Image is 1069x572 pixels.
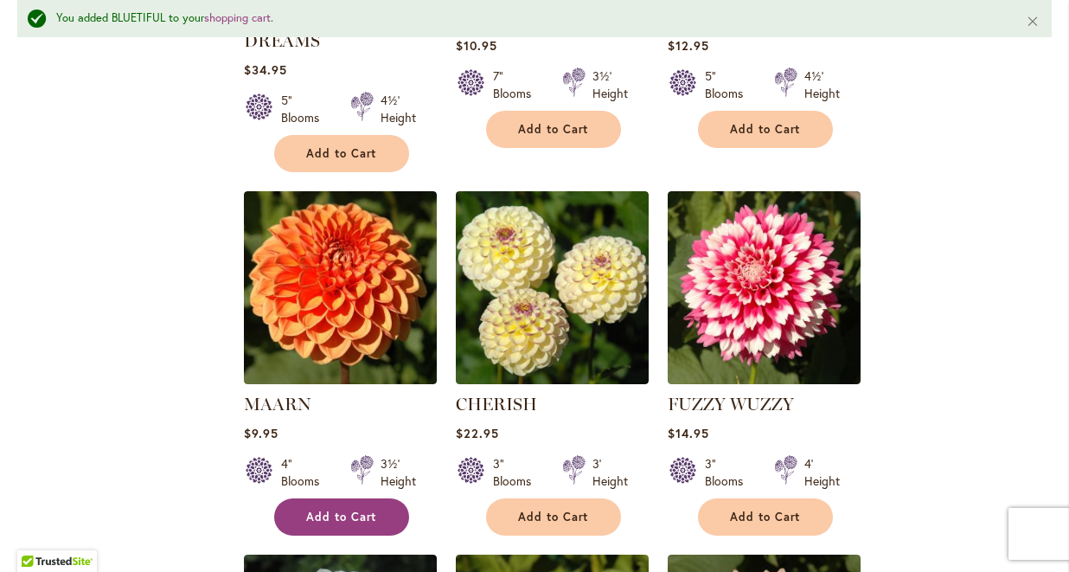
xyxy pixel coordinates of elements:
[456,425,499,441] span: $22.95
[244,425,278,441] span: $9.95
[13,511,61,559] iframe: Launch Accessibility Center
[381,455,416,490] div: 3½' Height
[518,510,589,524] span: Add to Cart
[306,146,377,161] span: Add to Cart
[705,67,753,102] div: 5" Blooms
[668,425,709,441] span: $14.95
[804,455,840,490] div: 4' Height
[698,111,833,148] button: Add to Cart
[281,92,330,126] div: 5" Blooms
[244,191,437,384] img: MAARN
[668,37,709,54] span: $12.95
[56,10,1000,27] div: You added BLUETIFUL to your .
[592,67,628,102] div: 3½' Height
[244,61,287,78] span: $34.95
[274,498,409,536] button: Add to Cart
[804,67,840,102] div: 4½' Height
[668,394,794,415] a: FUZZY WUZZY
[306,510,377,524] span: Add to Cart
[274,135,409,172] button: Add to Cart
[668,191,861,384] img: FUZZY WUZZY
[668,371,861,388] a: FUZZY WUZZY
[493,67,541,102] div: 7" Blooms
[698,498,833,536] button: Add to Cart
[204,10,271,25] a: shopping cart
[456,191,649,384] img: CHERISH
[381,92,416,126] div: 4½' Height
[244,394,311,415] a: MAARN
[730,510,801,524] span: Add to Cart
[486,498,621,536] button: Add to Cart
[592,455,628,490] div: 3' Height
[493,455,541,490] div: 3" Blooms
[456,37,497,54] span: $10.95
[705,455,753,490] div: 3" Blooms
[244,6,368,51] a: PEACHES AND DREAMS
[456,371,649,388] a: CHERISH
[486,111,621,148] button: Add to Cart
[244,371,437,388] a: MAARN
[518,122,589,137] span: Add to Cart
[456,394,537,415] a: CHERISH
[281,455,330,490] div: 4" Blooms
[730,122,801,137] span: Add to Cart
